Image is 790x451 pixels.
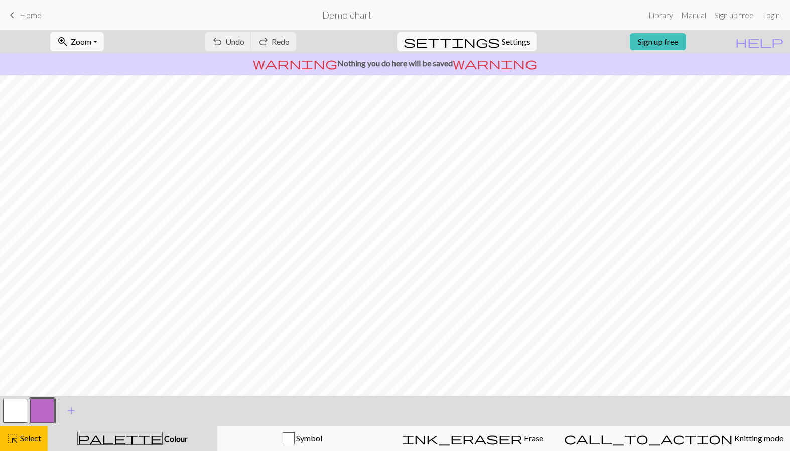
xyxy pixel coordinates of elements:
i: Settings [404,36,500,48]
span: zoom_in [57,35,69,49]
button: SettingsSettings [397,32,537,51]
a: Home [6,7,42,24]
span: help [735,35,783,49]
span: keyboard_arrow_left [6,8,18,22]
a: Sign up free [710,5,758,25]
span: ink_eraser [402,431,522,445]
button: Erase [387,426,558,451]
button: Colour [48,426,217,451]
button: Zoom [50,32,104,51]
span: Zoom [71,37,91,46]
span: Erase [522,433,543,443]
span: Symbol [295,433,322,443]
p: Nothing you do here will be saved [4,57,786,69]
span: Select [19,433,41,443]
span: warning [453,56,537,70]
span: palette [78,431,162,445]
h2: Demo chart [322,9,372,21]
span: Home [20,10,42,20]
a: Library [644,5,677,25]
a: Login [758,5,784,25]
span: highlight_alt [7,431,19,445]
span: Colour [163,434,188,443]
a: Sign up free [630,33,686,50]
span: Knitting mode [733,433,783,443]
span: Settings [502,36,530,48]
a: Manual [677,5,710,25]
span: add [65,404,77,418]
button: Symbol [217,426,387,451]
span: settings [404,35,500,49]
button: Knitting mode [558,426,790,451]
span: call_to_action [564,431,733,445]
span: warning [253,56,337,70]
